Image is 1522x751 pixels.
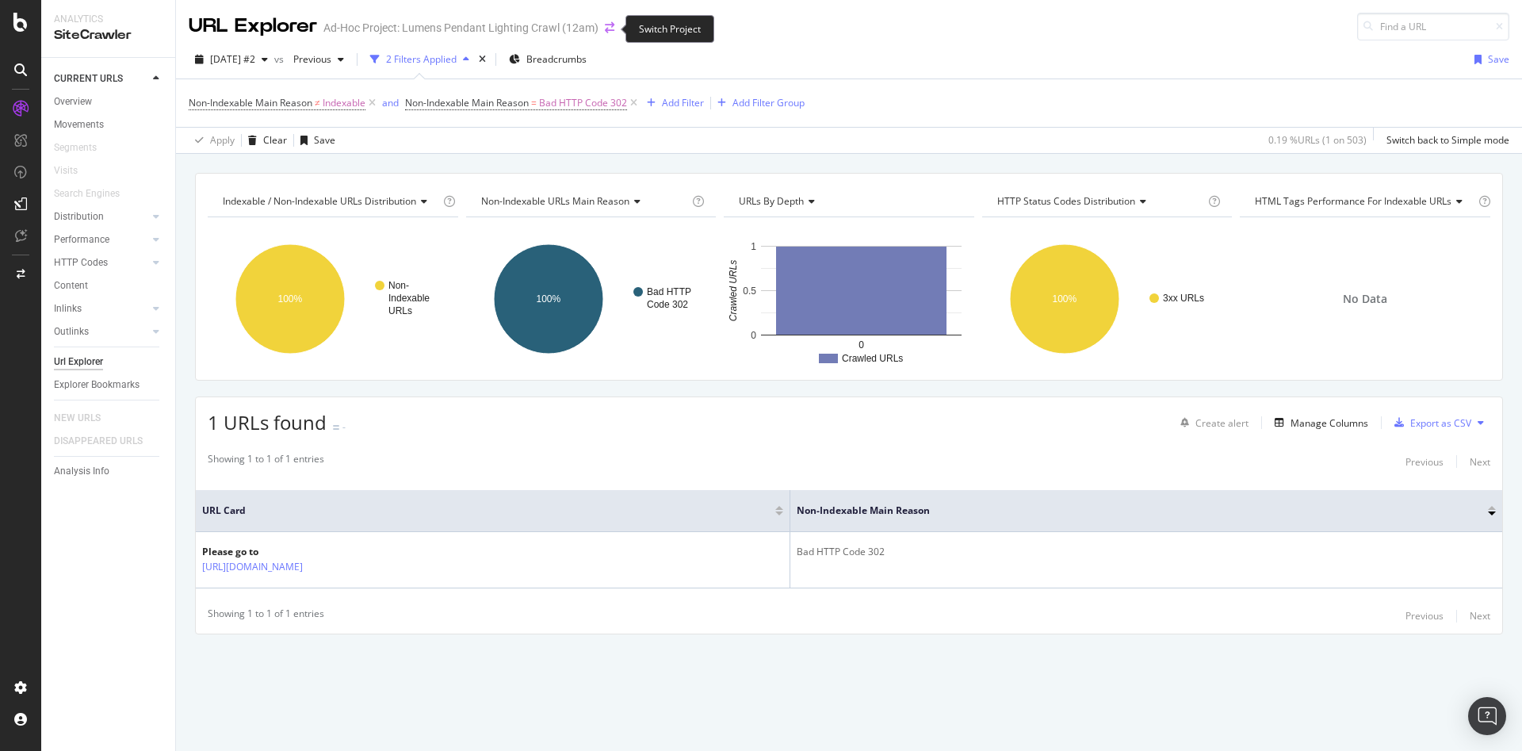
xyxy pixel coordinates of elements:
[54,140,113,156] a: Segments
[539,92,627,114] span: Bad HTTP Code 302
[1291,416,1368,430] div: Manage Columns
[315,96,320,109] span: ≠
[54,301,148,317] a: Inlinks
[724,230,974,368] svg: A chart.
[1468,47,1509,72] button: Save
[210,52,255,66] span: 2025 Aug. 29th #2
[54,301,82,317] div: Inlinks
[797,504,1464,518] span: Non-Indexable Main Reason
[208,230,458,368] svg: A chart.
[202,545,337,559] div: Please go to
[54,255,108,271] div: HTTP Codes
[54,71,148,87] a: CURRENT URLS
[388,280,409,291] text: Non-
[647,286,691,297] text: Bad HTTP
[242,128,287,153] button: Clear
[1405,452,1444,471] button: Previous
[842,353,903,364] text: Crawled URLs
[294,128,335,153] button: Save
[1380,128,1509,153] button: Switch back to Simple mode
[744,285,757,297] text: 0.5
[202,504,771,518] span: URL Card
[476,52,489,67] div: times
[263,133,287,147] div: Clear
[54,463,164,480] a: Analysis Info
[54,140,97,156] div: Segments
[536,293,560,305] text: 100%
[481,194,629,208] span: Non-Indexable URLs Main Reason
[1470,452,1490,471] button: Next
[1268,413,1368,432] button: Manage Columns
[274,52,287,66] span: vs
[54,209,148,225] a: Distribution
[54,186,136,202] a: Search Engines
[1052,293,1076,305] text: 100%
[220,189,440,214] h4: Indexable / Non-Indexable URLs Distribution
[1357,13,1509,40] input: Find a URL
[54,94,164,110] a: Overview
[997,194,1135,208] span: HTTP Status Codes Distribution
[1195,416,1249,430] div: Create alert
[54,433,143,450] div: DISAPPEARED URLS
[1470,455,1490,469] div: Next
[189,47,274,72] button: [DATE] #2
[54,163,78,179] div: Visits
[54,232,109,248] div: Performance
[223,194,416,208] span: Indexable / Non-Indexable URLs distribution
[323,92,365,114] span: Indexable
[54,433,159,450] a: DISAPPEARED URLS
[189,13,317,40] div: URL Explorer
[736,189,960,214] h4: URLs by Depth
[732,96,805,109] div: Add Filter Group
[1386,133,1509,147] div: Switch back to Simple mode
[859,339,864,351] text: 0
[711,94,805,113] button: Add Filter Group
[202,559,303,575] a: [URL][DOMAIN_NAME]
[208,452,324,471] div: Showing 1 to 1 of 1 entries
[54,278,88,294] div: Content
[739,194,804,208] span: URLs by Depth
[1255,194,1451,208] span: HTML Tags Performance for Indexable URLs
[287,47,350,72] button: Previous
[982,230,1233,368] svg: A chart.
[388,293,430,304] text: Indexable
[54,410,117,427] a: NEW URLS
[54,354,103,370] div: Url Explorer
[54,232,148,248] a: Performance
[54,94,92,110] div: Overview
[54,410,101,427] div: NEW URLS
[728,260,739,321] text: Crawled URLs
[54,354,164,370] a: Url Explorer
[1488,52,1509,66] div: Save
[189,128,235,153] button: Apply
[1410,416,1471,430] div: Export as CSV
[1343,291,1387,307] span: No Data
[1470,607,1490,626] button: Next
[54,26,163,44] div: SiteCrawler
[641,94,704,113] button: Add Filter
[54,117,164,133] a: Movements
[994,189,1206,214] h4: HTTP Status Codes Distribution
[625,15,714,43] div: Switch Project
[466,230,717,368] svg: A chart.
[54,324,89,340] div: Outlinks
[1268,133,1367,147] div: 0.19 % URLs ( 1 on 503 )
[364,47,476,72] button: 2 Filters Applied
[388,305,412,316] text: URLs
[54,163,94,179] a: Visits
[1405,609,1444,623] div: Previous
[323,20,598,36] div: Ad-Hoc Project: Lumens Pendant Lighting Crawl (12am)
[54,209,104,225] div: Distribution
[54,186,120,202] div: Search Engines
[382,96,399,109] div: and
[1468,697,1506,735] div: Open Intercom Messenger
[405,96,529,109] span: Non-Indexable Main Reason
[189,96,312,109] span: Non-Indexable Main Reason
[503,47,593,72] button: Breadcrumbs
[54,117,104,133] div: Movements
[208,607,324,626] div: Showing 1 to 1 of 1 entries
[382,95,399,110] button: and
[210,133,235,147] div: Apply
